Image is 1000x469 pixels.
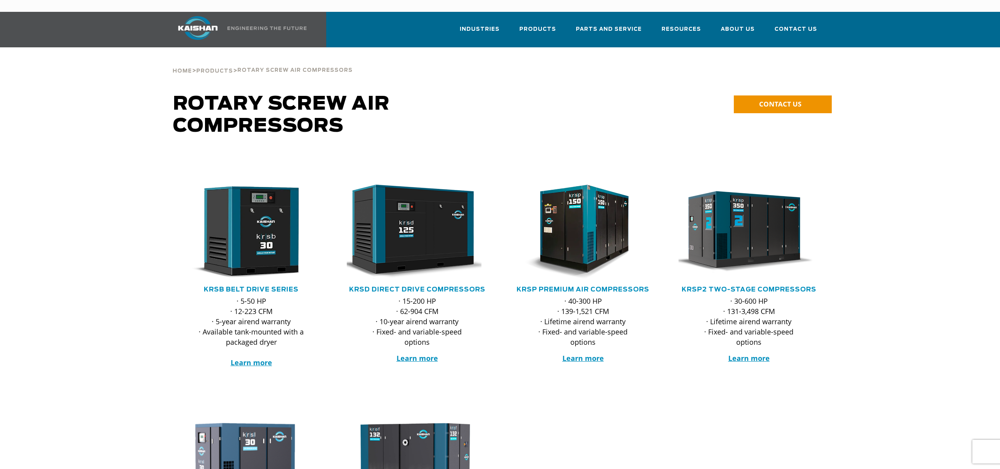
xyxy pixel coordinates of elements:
a: KRSP Premium Air Compressors [517,286,649,293]
a: KRSP2 Two-Stage Compressors [682,286,816,293]
a: Kaishan USA [168,12,308,47]
img: krsb30 [175,185,316,279]
img: krsp150 [507,185,647,279]
img: krsp350 [673,185,813,279]
div: krsp150 [513,185,653,279]
p: · 5-50 HP · 12-223 CFM · 5-year airend warranty · Available tank-mounted with a packaged dryer [197,296,306,368]
div: krsb30 [181,185,321,279]
span: Resources [662,25,701,34]
a: Contact Us [774,19,817,46]
a: About Us [721,19,755,46]
span: Parts and Service [576,25,642,34]
a: KRSD Direct Drive Compressors [349,286,485,293]
span: About Us [721,25,755,34]
a: KRSB Belt Drive Series [204,286,299,293]
a: Products [519,19,556,46]
img: Engineering the future [227,26,306,30]
span: Products [519,25,556,34]
span: CONTACT US [759,99,801,108]
a: Industries [460,19,500,46]
a: Home [173,67,192,74]
a: Resources [662,19,701,46]
a: Learn more [397,353,438,363]
p: · 30-600 HP · 131-3,498 CFM · Lifetime airend warranty · Fixed- and variable-speed options [694,296,803,347]
span: Products [196,69,233,74]
span: Rotary Screw Air Compressors [237,68,353,73]
div: > > [173,47,353,77]
span: Home [173,69,192,74]
a: CONTACT US [734,95,832,113]
p: · 40-300 HP · 139-1,521 CFM · Lifetime airend warranty · Fixed- and variable-speed options [528,296,637,347]
a: Learn more [728,353,770,363]
a: Parts and Service [576,19,642,46]
span: Contact Us [774,25,817,34]
span: Rotary Screw Air Compressors [173,95,390,136]
a: Learn more [231,358,272,367]
a: Products [196,67,233,74]
div: krsd125 [347,185,487,279]
div: krsp350 [679,185,819,279]
a: Learn more [562,353,604,363]
p: · 15-200 HP · 62-904 CFM · 10-year airend warranty · Fixed- and variable-speed options [363,296,472,347]
img: krsd125 [341,185,481,279]
img: kaishan logo [168,16,227,40]
span: Industries [460,25,500,34]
